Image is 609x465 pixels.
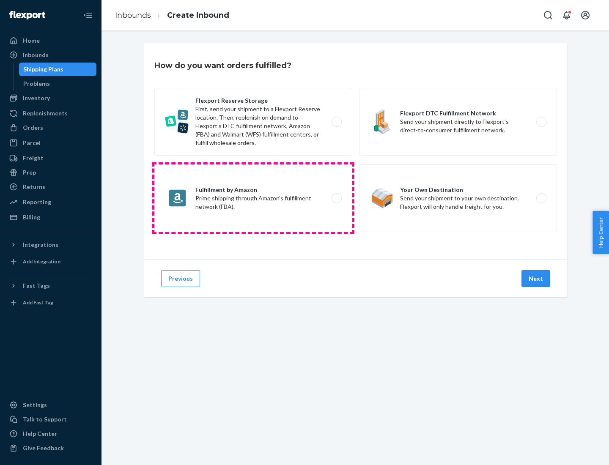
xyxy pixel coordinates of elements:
[5,107,96,120] a: Replenishments
[23,154,44,162] div: Freight
[577,7,594,24] button: Open account menu
[558,7,575,24] button: Open notifications
[23,36,40,45] div: Home
[23,258,60,265] div: Add Integration
[5,136,96,150] a: Parcel
[5,441,96,455] button: Give Feedback
[5,34,96,47] a: Home
[5,427,96,440] a: Help Center
[23,94,50,102] div: Inventory
[5,48,96,62] a: Inbounds
[5,279,96,293] button: Fast Tags
[5,238,96,252] button: Integrations
[23,109,68,118] div: Replenishments
[5,195,96,209] a: Reporting
[23,401,47,409] div: Settings
[23,79,50,88] div: Problems
[5,180,96,194] a: Returns
[115,11,151,20] a: Inbounds
[5,296,96,309] a: Add Fast Tag
[540,7,557,24] button: Open Search Box
[593,211,609,254] button: Help Center
[19,77,97,90] a: Problems
[5,121,96,134] a: Orders
[23,299,53,306] div: Add Fast Tag
[23,415,67,424] div: Talk to Support
[167,11,229,20] a: Create Inbound
[23,168,36,177] div: Prep
[23,65,63,74] div: Shipping Plans
[80,7,96,24] button: Close Navigation
[23,213,40,222] div: Billing
[108,3,236,28] ol: breadcrumbs
[23,241,58,249] div: Integrations
[5,398,96,412] a: Settings
[154,60,291,71] h3: How do you want orders fulfilled?
[5,151,96,165] a: Freight
[23,183,45,191] div: Returns
[19,63,97,76] a: Shipping Plans
[23,444,64,452] div: Give Feedback
[5,413,96,426] a: Talk to Support
[5,166,96,179] a: Prep
[161,270,200,287] button: Previous
[9,11,45,19] img: Flexport logo
[23,123,43,132] div: Orders
[5,211,96,224] a: Billing
[23,198,51,206] div: Reporting
[23,51,49,59] div: Inbounds
[5,91,96,105] a: Inventory
[23,429,57,438] div: Help Center
[521,270,550,287] button: Next
[23,282,50,290] div: Fast Tags
[5,255,96,268] a: Add Integration
[23,139,41,147] div: Parcel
